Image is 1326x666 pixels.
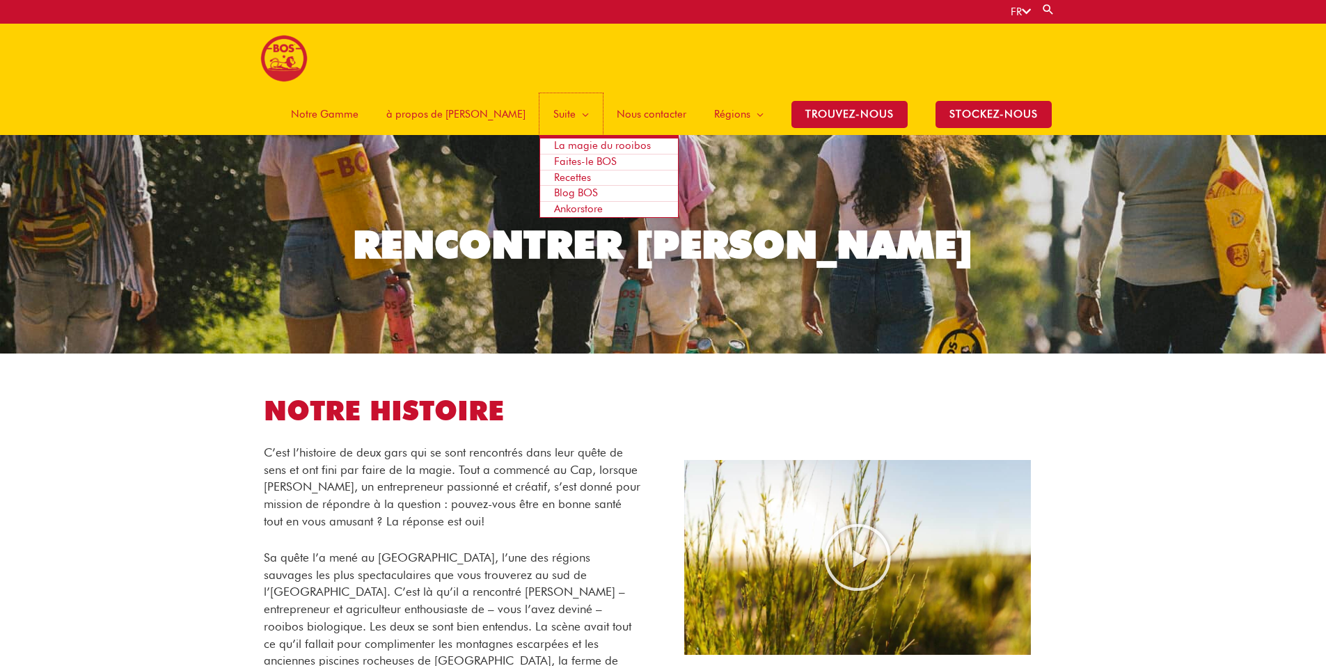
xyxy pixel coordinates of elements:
[936,101,1052,128] span: stockez-nous
[791,101,908,128] span: TROUVEZ-NOUS
[553,93,576,135] span: Suite
[267,93,1066,135] nav: Site Navigation
[260,35,308,82] img: BOS logo finals-200px
[554,139,651,152] span: La magie du rooibos
[700,93,778,135] a: Régions
[386,93,526,135] span: à propos de [PERSON_NAME]
[922,93,1066,135] a: stockez-nous
[554,203,603,215] span: Ankorstore
[554,171,591,184] span: Recettes
[778,93,922,135] a: TROUVEZ-NOUS
[540,138,678,154] a: La magie du rooibos
[554,155,617,168] span: Faites-le BOS
[353,225,973,264] div: RENCONTRER [PERSON_NAME]
[603,93,700,135] a: Nous contacter
[823,523,892,592] div: Play Video
[554,187,598,199] span: Blog BOS
[714,93,750,135] span: Régions
[540,171,678,187] a: Recettes
[372,93,539,135] a: à propos de [PERSON_NAME]
[540,154,678,171] a: Faites-le BOS
[277,93,372,135] a: Notre Gamme
[540,186,678,202] a: Blog BOS
[264,392,642,430] h1: NOTRE HISTOIRE
[1041,3,1055,16] a: Search button
[540,202,678,217] a: Ankorstore
[1011,6,1031,18] a: FR
[264,444,642,530] p: C’est l’histoire de deux gars qui se sont rencontrés dans leur quête de sens et ont fini par fair...
[617,93,686,135] span: Nous contacter
[291,93,358,135] span: Notre Gamme
[539,93,603,135] a: Suite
